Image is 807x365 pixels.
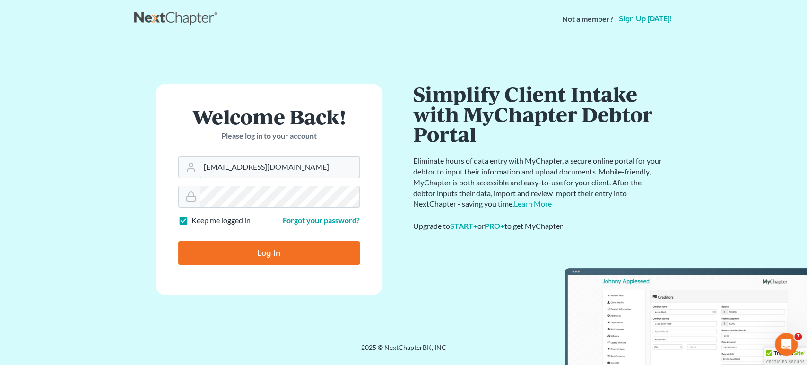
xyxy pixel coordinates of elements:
[178,106,360,127] h1: Welcome Back!
[413,156,664,209] p: Eliminate hours of data entry with MyChapter, a secure online portal for your debtor to input the...
[764,347,807,365] div: TrustedSite Certified
[562,14,613,25] strong: Not a member?
[283,216,360,225] a: Forgot your password?
[413,221,664,232] div: Upgrade to or to get MyChapter
[178,130,360,141] p: Please log in to your account
[134,343,673,360] div: 2025 © NextChapterBK, INC
[514,199,552,208] a: Learn More
[485,221,504,230] a: PRO+
[450,221,477,230] a: START+
[200,157,359,178] input: Email Address
[178,241,360,265] input: Log In
[191,215,251,226] label: Keep me logged in
[617,15,673,23] a: Sign up [DATE]!
[413,84,664,144] h1: Simplify Client Intake with MyChapter Debtor Portal
[775,333,798,356] iframe: Intercom live chat
[794,333,802,340] span: 7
